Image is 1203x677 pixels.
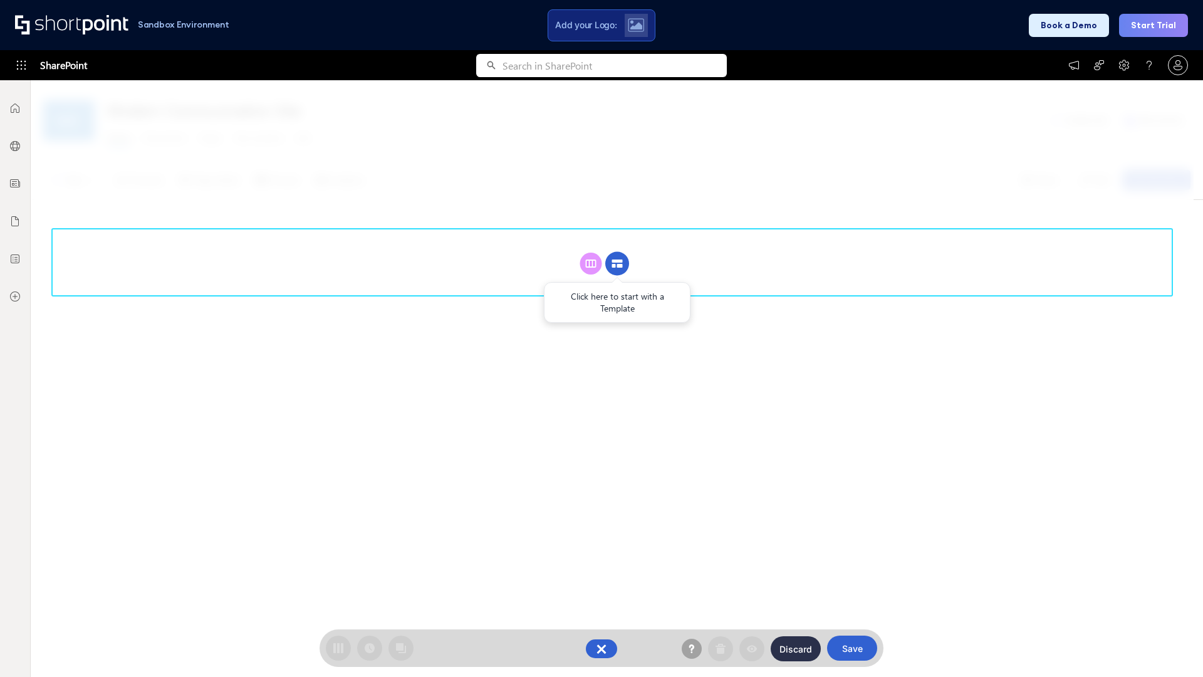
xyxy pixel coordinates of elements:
[555,19,617,31] span: Add your Logo:
[628,18,644,32] img: Upload logo
[1119,14,1188,37] button: Start Trial
[827,636,877,661] button: Save
[771,636,821,661] button: Discard
[138,21,229,28] h1: Sandbox Environment
[503,54,727,77] input: Search in SharePoint
[1029,14,1109,37] button: Book a Demo
[40,50,87,80] span: SharePoint
[1140,617,1203,677] iframe: Chat Widget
